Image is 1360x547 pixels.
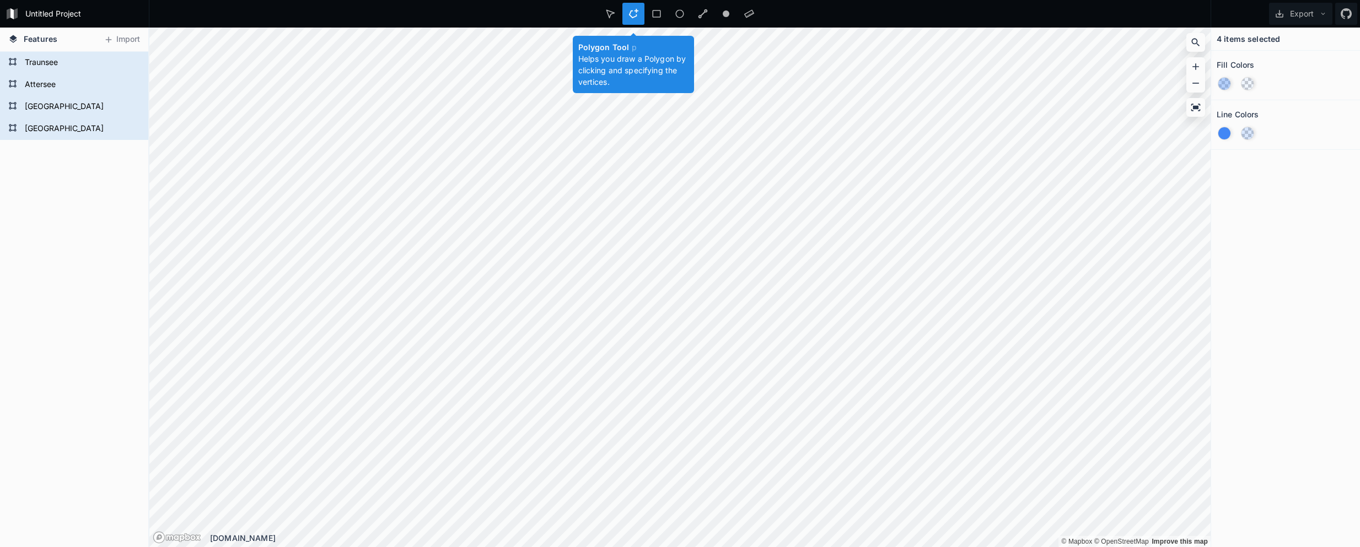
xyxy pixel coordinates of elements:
span: Features [24,33,57,45]
p: Helps you draw a Polygon by clicking and specifying the vertices. [578,53,689,88]
button: Import [98,31,146,48]
h2: Line Colors [1217,106,1259,123]
span: p [632,42,637,52]
h4: Polygon Tool [578,41,689,53]
a: OpenStreetMap [1094,538,1149,545]
h4: 4 items selected [1217,33,1280,45]
div: [DOMAIN_NAME] [210,532,1211,544]
button: Export [1269,3,1332,25]
a: Map feedback [1152,538,1208,545]
h2: Fill Colors [1217,56,1255,73]
a: Mapbox [1061,538,1092,545]
a: Mapbox logo [153,531,201,544]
